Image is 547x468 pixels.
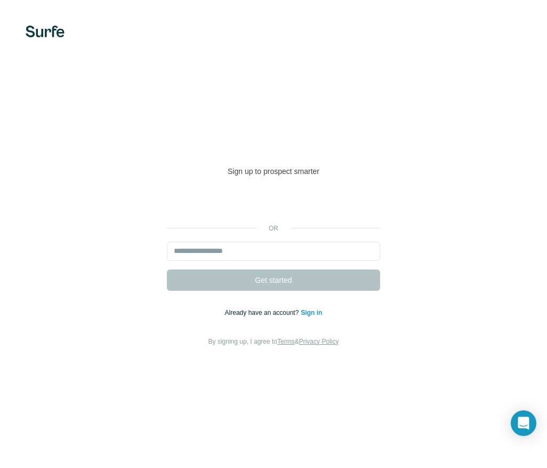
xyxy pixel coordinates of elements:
a: Privacy Policy [299,338,339,345]
p: Sign up to prospect smarter [167,166,380,177]
span: By signing up, I agree to & [208,338,339,345]
p: or [256,224,291,233]
img: Surfe's logo [26,26,65,37]
a: Sign in [301,309,322,316]
span: Already have an account? [225,309,301,316]
div: Open Intercom Messenger [511,410,536,436]
h1: Welcome to [GEOGRAPHIC_DATA] [167,121,380,164]
iframe: Sign in with Google Button [162,193,385,216]
a: Terms [277,338,295,345]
